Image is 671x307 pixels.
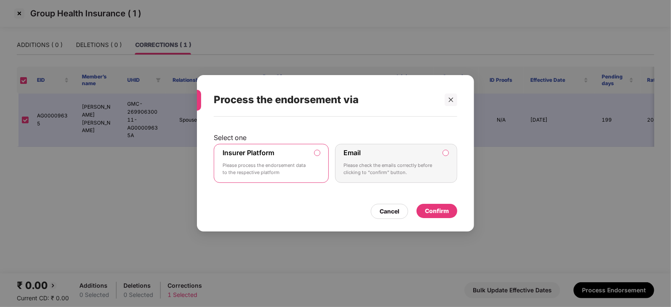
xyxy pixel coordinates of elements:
label: Insurer Platform [223,148,274,157]
div: Cancel [380,207,399,216]
p: Please process the endorsement data to the respective platform [223,162,308,177]
input: Insurer PlatformPlease process the endorsement data to the respective platform [315,150,320,156]
input: EmailPlease check the emails correctly before clicking to “confirm” button. [443,150,448,156]
p: Select one [214,133,457,142]
p: Please check the emails correctly before clicking to “confirm” button. [344,162,437,177]
div: Confirm [425,207,449,216]
label: Email [344,148,361,157]
div: Process the endorsement via [214,83,437,116]
span: close [448,97,454,103]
